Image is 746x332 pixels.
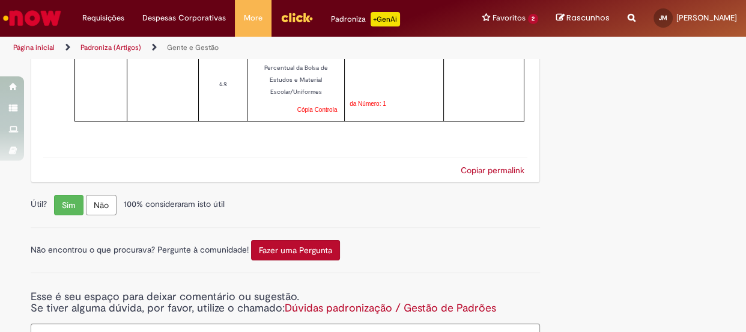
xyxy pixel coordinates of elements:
span: Número: 1 [358,100,386,107]
a: Dúvidas padronização / Gestão de Padrões [285,301,496,315]
span: da [350,100,356,107]
span: 2 [528,14,538,24]
a: Gente e Gestão [167,43,219,52]
span: Não encontrou o que procurava? Pergunte à comunidade! [31,244,249,254]
span: Rascunhos [566,12,610,23]
img: click_logo_yellow_360x200.png [281,8,313,26]
span: Útil? [31,198,52,209]
span: Requisições [82,12,124,24]
span: 100% consideraram isto útil [119,198,225,209]
span: de Estudos e Material [270,64,328,84]
span: Percentual da Bolsa [264,64,319,72]
span: Favoritos [493,12,526,24]
span: JM [659,14,667,22]
ul: Trilhas de página [9,37,488,59]
div: Padroniza [331,12,400,26]
a: Padroniza (Artigos) [80,43,141,52]
button: Não [86,195,117,215]
a: Página inicial [13,43,55,52]
span: Cópia [297,106,313,113]
span: Escolar/Uniformes [270,88,322,96]
p: +GenAi [371,12,400,26]
span: Controla [315,106,338,113]
button: Sim [54,195,83,215]
span: 6.9. [219,80,227,88]
span: More [244,12,262,24]
button: Fazer uma Pergunta [251,240,340,260]
a: Fazer uma Pergunta [251,244,340,254]
span: Despesas Corporativas [142,12,226,24]
img: ServiceNow [1,6,63,30]
a: Copiar permalink [461,165,524,176]
h4: Esse é seu espaço para deixar comentário ou sugestão. Se tiver alguma dúvida, por favor, utilize ... [31,291,496,315]
span: [PERSON_NAME] [676,13,737,23]
a: Rascunhos [556,13,610,24]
